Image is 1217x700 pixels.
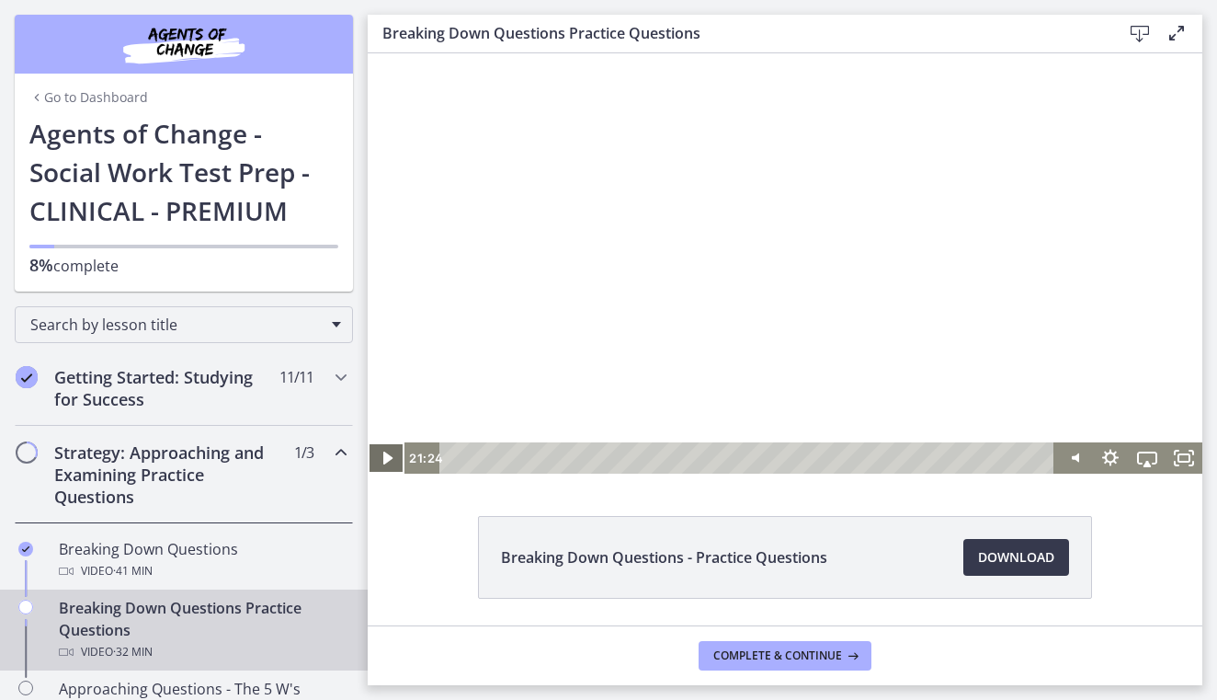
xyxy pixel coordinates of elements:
[113,560,153,582] span: · 41 min
[29,88,148,107] a: Go to Dashboard
[54,366,279,410] h2: Getting Started: Studying for Success
[74,22,294,66] img: Agents of Change
[59,560,346,582] div: Video
[279,366,313,388] span: 11 / 11
[29,254,53,276] span: 8%
[30,315,323,335] span: Search by lesson title
[113,641,153,663] span: · 32 min
[15,306,353,343] div: Search by lesson title
[699,641,871,671] button: Complete & continue
[368,53,1202,474] iframe: Video Lesson
[382,22,1092,44] h3: Breaking Down Questions Practice Questions
[713,648,842,663] span: Complete & continue
[18,542,33,557] i: Completed
[688,389,724,420] button: Mute
[16,366,38,388] i: Completed
[59,538,346,582] div: Breaking Down Questions
[761,389,798,420] button: Airplay
[29,254,338,277] p: complete
[963,539,1069,576] a: Download
[59,641,346,663] div: Video
[724,389,761,420] button: Show settings menu
[978,546,1054,568] span: Download
[294,442,313,464] span: 1 / 3
[54,442,279,508] h2: Strategy: Approaching and Examining Practice Questions
[59,597,346,663] div: Breaking Down Questions Practice Questions
[501,546,827,568] span: Breaking Down Questions - Practice Questions
[798,389,835,420] button: Fullscreen
[29,114,338,230] h1: Agents of Change - Social Work Test Prep - CLINICAL - PREMIUM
